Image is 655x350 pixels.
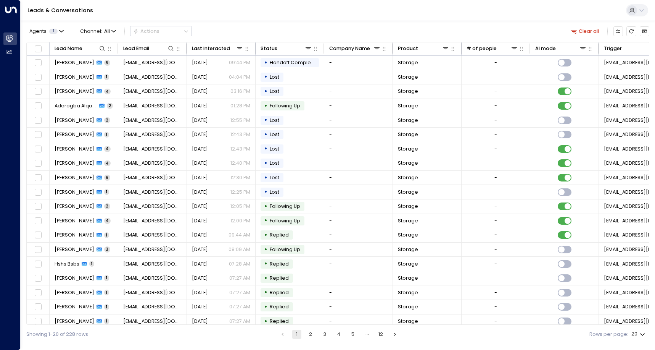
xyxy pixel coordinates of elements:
[270,59,319,66] span: Handoff Completed
[104,89,111,94] span: 4
[398,246,418,253] span: Storage
[230,203,250,210] p: 12:05 PM
[192,261,208,267] span: Yesterday
[104,275,109,281] span: 1
[192,74,208,81] span: Yesterday
[55,117,94,124] span: Ben Bronson
[270,88,279,94] span: Lost
[494,160,497,167] div: -
[104,232,109,238] span: 1
[229,246,250,253] p: 08:09 AM
[229,261,250,267] p: 07:28 AM
[104,290,109,295] span: 1
[192,189,208,196] span: Yesterday
[261,44,312,53] div: Status
[568,26,602,36] button: Clear all
[324,99,393,113] td: -
[104,175,110,180] span: 6
[229,318,250,325] p: 07:27 AM
[270,232,289,238] span: Replied
[55,131,94,138] span: Zack Ribbon
[123,174,182,181] span: fredsmith@gmail.com
[270,102,300,109] span: Following Up
[467,44,497,53] div: # of people
[34,231,42,240] span: Toggle select row
[192,160,208,167] span: Yesterday
[398,44,418,53] div: Product
[324,156,393,170] td: -
[123,303,182,310] span: nexerimir@gmail.com
[104,60,110,66] span: 5
[123,44,149,53] div: Lead Email
[192,146,208,152] span: Yesterday
[270,174,279,181] span: Lost
[34,44,42,53] span: Toggle select all
[34,217,42,225] span: Toggle select row
[640,26,649,36] button: Archived Leads
[494,74,497,81] div: -
[264,129,267,141] div: •
[104,318,109,324] span: 1
[49,29,58,34] span: 1
[270,246,300,253] span: Following Up
[26,331,88,338] div: Showing 1-20 of 228 rows
[604,44,622,53] div: Trigger
[34,116,42,125] span: Toggle select row
[494,174,497,181] div: -
[613,26,623,36] button: Customize
[130,26,192,36] div: Button group with a nested menu
[230,102,250,109] p: 01:28 PM
[34,159,42,168] span: Toggle select row
[324,228,393,242] td: -
[55,189,94,196] span: Viktoras Verseckas
[398,174,418,181] span: Storage
[324,300,393,314] td: -
[130,26,192,36] button: Actions
[270,74,279,80] span: Lost
[398,275,418,282] span: Storage
[34,58,42,67] span: Toggle select row
[104,203,110,209] span: 2
[589,331,628,338] label: Rows per page:
[192,117,208,124] span: Yesterday
[264,57,267,69] div: •
[55,174,94,181] span: Fred Fres
[270,261,289,267] span: Replied
[398,59,418,66] span: Storage
[55,261,79,267] span: Hshs Bsbs
[324,128,393,142] td: -
[192,303,208,310] span: Yesterday
[104,189,109,195] span: 1
[494,289,497,296] div: -
[292,330,301,339] button: page 1
[390,330,399,339] button: Go to next page
[34,259,42,268] span: Toggle select row
[494,117,497,124] div: -
[270,203,300,209] span: Following Up
[55,44,82,53] div: Lead Name
[123,217,182,224] span: tervist2010@hotmail.com
[27,6,93,14] a: Leads & Conversations
[324,70,393,84] td: -
[192,131,208,138] span: Yesterday
[324,314,393,329] td: -
[55,289,94,296] span: Lilah Dyer
[535,44,587,53] div: AI mode
[398,261,418,267] span: Storage
[264,100,267,112] div: •
[55,303,94,310] span: Josephine Kramer
[324,142,393,156] td: -
[398,189,418,196] span: Storage
[376,330,385,339] button: Go to page 12
[494,303,497,310] div: -
[55,74,94,81] span: Ianthia Hall
[264,201,267,212] div: •
[494,189,497,196] div: -
[334,330,343,339] button: Go to page 4
[34,87,42,96] span: Toggle select row
[264,71,267,83] div: •
[123,189,182,196] span: verseckas11@gmail.com
[34,245,42,254] span: Toggle select row
[264,86,267,97] div: •
[264,186,267,198] div: •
